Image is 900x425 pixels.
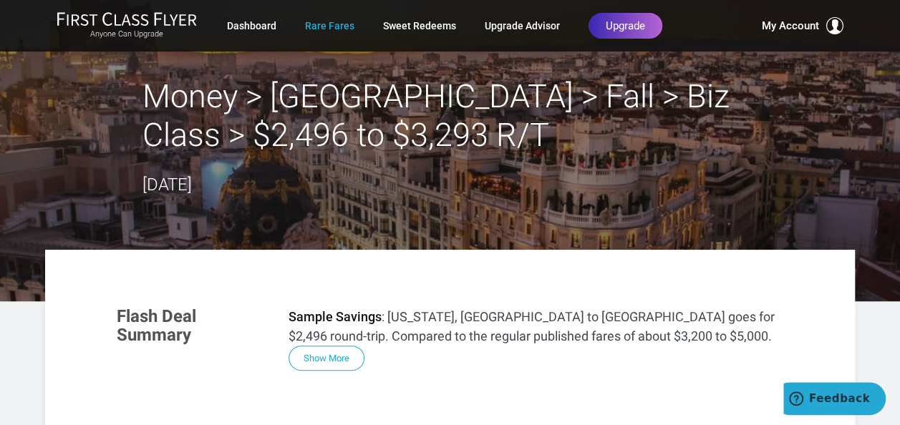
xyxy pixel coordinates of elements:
[762,17,819,34] span: My Account
[142,175,192,195] time: [DATE]
[305,13,354,39] a: Rare Fares
[485,13,560,39] a: Upgrade Advisor
[57,11,197,26] img: First Class Flyer
[289,307,783,346] p: : [US_STATE], [GEOGRAPHIC_DATA] to [GEOGRAPHIC_DATA] goes for $2,496 round-trip. Compared to the ...
[289,346,364,371] button: Show More
[783,382,886,418] iframe: Opens a widget where you can find more information
[57,11,197,40] a: First Class FlyerAnyone Can Upgrade
[762,17,843,34] button: My Account
[383,13,456,39] a: Sweet Redeems
[589,13,662,39] a: Upgrade
[142,77,758,155] h2: Money > [GEOGRAPHIC_DATA] > Fall > Biz Class > $2,496 to $3,293 R/T
[227,13,276,39] a: Dashboard
[289,309,382,324] strong: Sample Savings
[117,307,267,345] h3: Flash Deal Summary
[57,29,197,39] small: Anyone Can Upgrade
